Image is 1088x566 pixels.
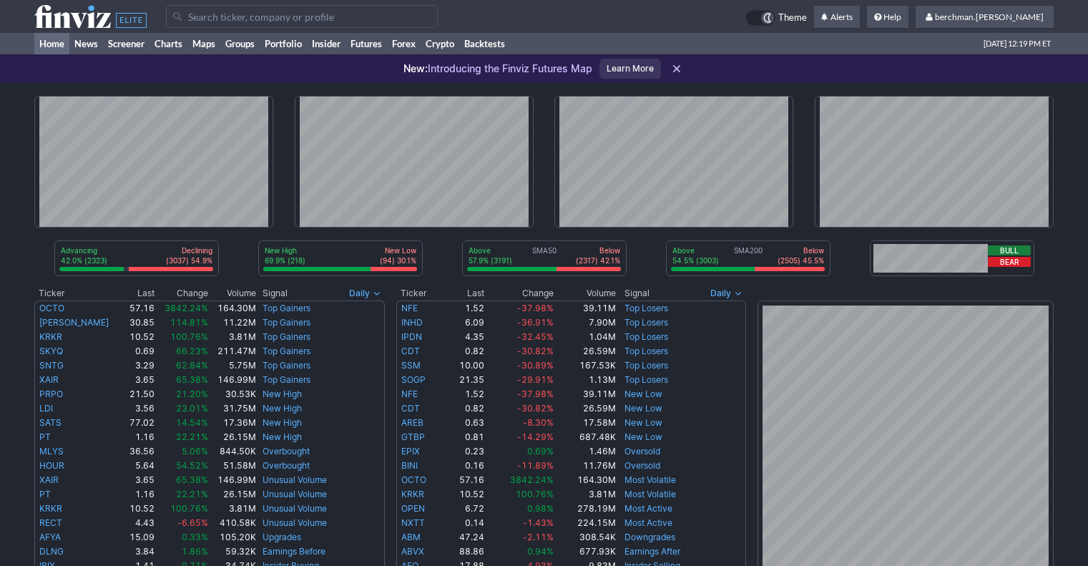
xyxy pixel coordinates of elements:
td: 3.29 [124,358,155,373]
span: -30.89% [517,360,554,371]
td: 1.52 [443,387,484,401]
td: 5.64 [124,459,155,473]
a: SATS [39,417,62,428]
span: 0.94% [527,546,554,557]
a: OCTO [401,474,426,485]
td: 88.86 [443,545,484,559]
a: Earnings Before [263,546,325,557]
span: 22.21% [176,431,208,442]
a: News [69,33,103,54]
a: Crypto [421,33,459,54]
a: SOGP [401,374,426,385]
td: 17.58M [554,416,617,430]
td: 39.11M [554,387,617,401]
a: New Low [624,403,662,414]
a: New Low [624,389,662,399]
td: 51.58M [209,459,257,473]
td: 26.59M [554,344,617,358]
td: 308.54K [554,530,617,545]
span: 5.06% [182,446,208,457]
a: Unusual Volume [263,517,327,528]
td: 31.75M [209,401,257,416]
p: 57.9% (3191) [469,255,512,265]
span: 65.38% [176,474,208,485]
a: RECT [39,517,62,528]
span: 23.01% [176,403,208,414]
a: Most Volatile [624,489,676,499]
td: 0.23 [443,444,484,459]
td: 278.19M [554,502,617,516]
td: 21.35 [443,373,484,387]
td: 164.30M [554,473,617,487]
td: 7.90M [554,316,617,330]
td: 10.52 [124,502,155,516]
a: OPEN [401,503,425,514]
span: -30.82% [517,346,554,356]
button: Bull [988,245,1031,255]
a: Top Gainers [263,317,310,328]
a: Top Losers [624,317,668,328]
td: 0.81 [443,430,484,444]
a: berchman.[PERSON_NAME] [916,6,1054,29]
td: 146.99M [209,473,257,487]
td: 4.35 [443,330,484,344]
a: ABM [401,532,421,542]
a: Earnings After [624,546,680,557]
th: Ticker [396,286,444,301]
a: Insider [307,33,345,54]
span: -11.89% [517,460,554,471]
td: 0.16 [443,459,484,473]
a: Top Losers [624,346,668,356]
td: 21.50 [124,387,155,401]
span: 0.69% [527,446,554,457]
a: New High [263,431,302,442]
a: XAIR [39,474,59,485]
a: IPDN [401,331,422,342]
p: (2317) 42.1% [576,255,620,265]
a: BINI [401,460,418,471]
a: OCTO [39,303,64,313]
span: New: [403,62,428,74]
p: 54.5% (3003) [672,255,719,265]
a: SNTG [39,360,64,371]
td: 77.02 [124,416,155,430]
span: Signal [263,288,288,299]
span: -37.98% [517,389,554,399]
td: 26.15M [209,430,257,444]
td: 26.15M [209,487,257,502]
a: SKYQ [39,346,63,356]
a: Theme [745,10,807,26]
td: 1.46M [554,444,617,459]
span: 1.86% [182,546,208,557]
td: 0.69 [124,344,155,358]
a: GTBP [401,431,425,442]
a: PT [39,431,51,442]
a: NXTT [401,517,425,528]
td: 844.50K [209,444,257,459]
button: Bear [988,257,1031,267]
a: LDI [39,403,53,414]
a: Top Gainers [263,360,310,371]
span: 65.38% [176,374,208,385]
button: Signals interval [345,286,385,301]
a: CDT [401,346,420,356]
td: 1.16 [124,487,155,502]
td: 167.53K [554,358,617,373]
th: Volume [554,286,617,301]
td: 3.81M [209,330,257,344]
td: 0.82 [443,401,484,416]
a: Futures [345,33,387,54]
a: Portfolio [260,33,307,54]
span: -2.11% [523,532,554,542]
a: Maps [187,33,220,54]
a: HOUR [39,460,64,471]
a: New Low [624,417,662,428]
a: KRKR [39,503,62,514]
span: 54.52% [176,460,208,471]
td: 11.76M [554,459,617,473]
a: Upgrades [263,532,301,542]
div: SMA200 [671,245,825,267]
a: Home [34,33,69,54]
a: Top Gainers [263,346,310,356]
th: Volume [209,286,257,301]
